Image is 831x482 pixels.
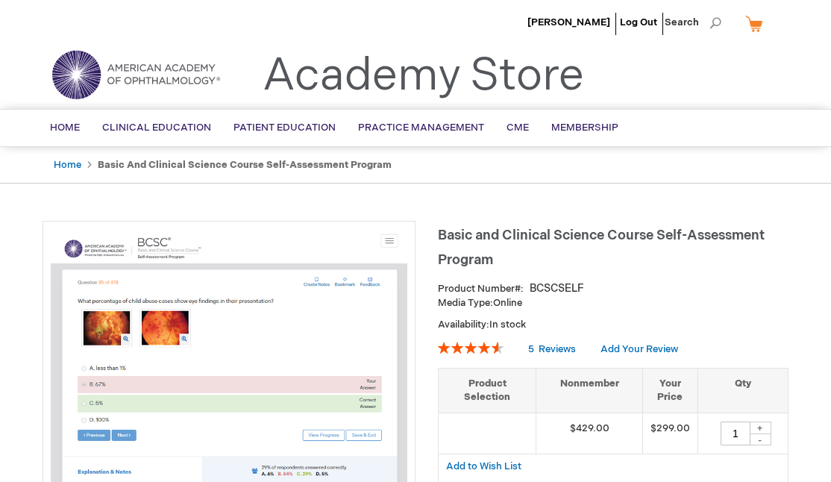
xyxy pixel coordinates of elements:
[749,434,771,445] div: -
[438,283,524,295] strong: Product Number
[528,343,578,355] a: 5 Reviews
[233,122,336,134] span: Patient Education
[620,16,657,28] a: Log Out
[263,49,584,103] a: Academy Store
[438,297,493,309] strong: Media Type:
[536,413,643,454] td: $429.00
[438,228,765,268] span: Basic and Clinical Science Course Self-Assessment Program
[438,296,788,310] p: Online
[98,159,392,171] strong: Basic and Clinical Science Course Self-Assessment Program
[446,460,521,472] span: Add to Wish List
[102,122,211,134] span: Clinical Education
[438,342,504,354] div: 92%
[54,159,81,171] a: Home
[642,368,697,413] th: Your Price
[50,122,80,134] span: Home
[358,122,484,134] span: Practice Management
[749,422,771,434] div: +
[439,368,536,413] th: Product Selection
[539,343,576,355] span: Reviews
[665,7,721,37] span: Search
[697,368,788,413] th: Qty
[551,122,618,134] span: Membership
[528,343,534,355] span: 5
[530,281,584,296] div: BCSCSELF
[642,413,697,454] td: $299.00
[489,319,526,331] span: In stock
[600,343,678,355] a: Add Your Review
[507,122,529,134] span: CME
[446,460,521,472] a: Add to Wish List
[721,422,750,445] input: Qty
[536,368,643,413] th: Nonmember
[527,16,610,28] a: [PERSON_NAME]
[438,318,788,332] p: Availability:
